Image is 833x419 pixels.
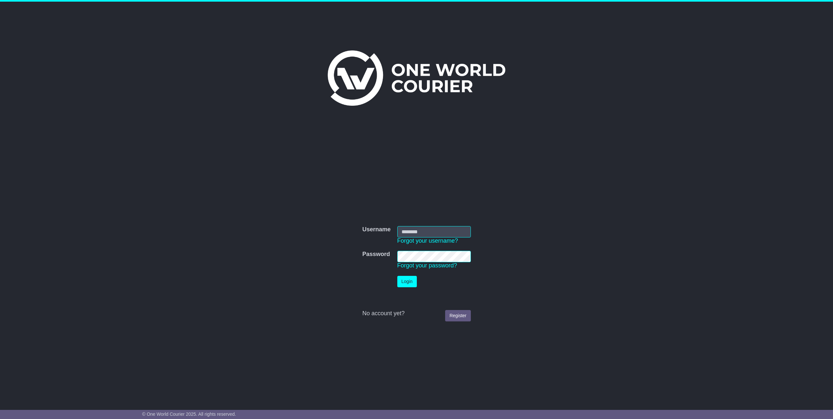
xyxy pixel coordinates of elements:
[397,262,457,269] a: Forgot your password?
[445,310,471,321] a: Register
[142,412,236,417] span: © One World Courier 2025. All rights reserved.
[362,251,390,258] label: Password
[397,237,458,244] a: Forgot your username?
[362,310,471,317] div: No account yet?
[362,226,390,233] label: Username
[397,276,417,287] button: Login
[328,50,505,106] img: One World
